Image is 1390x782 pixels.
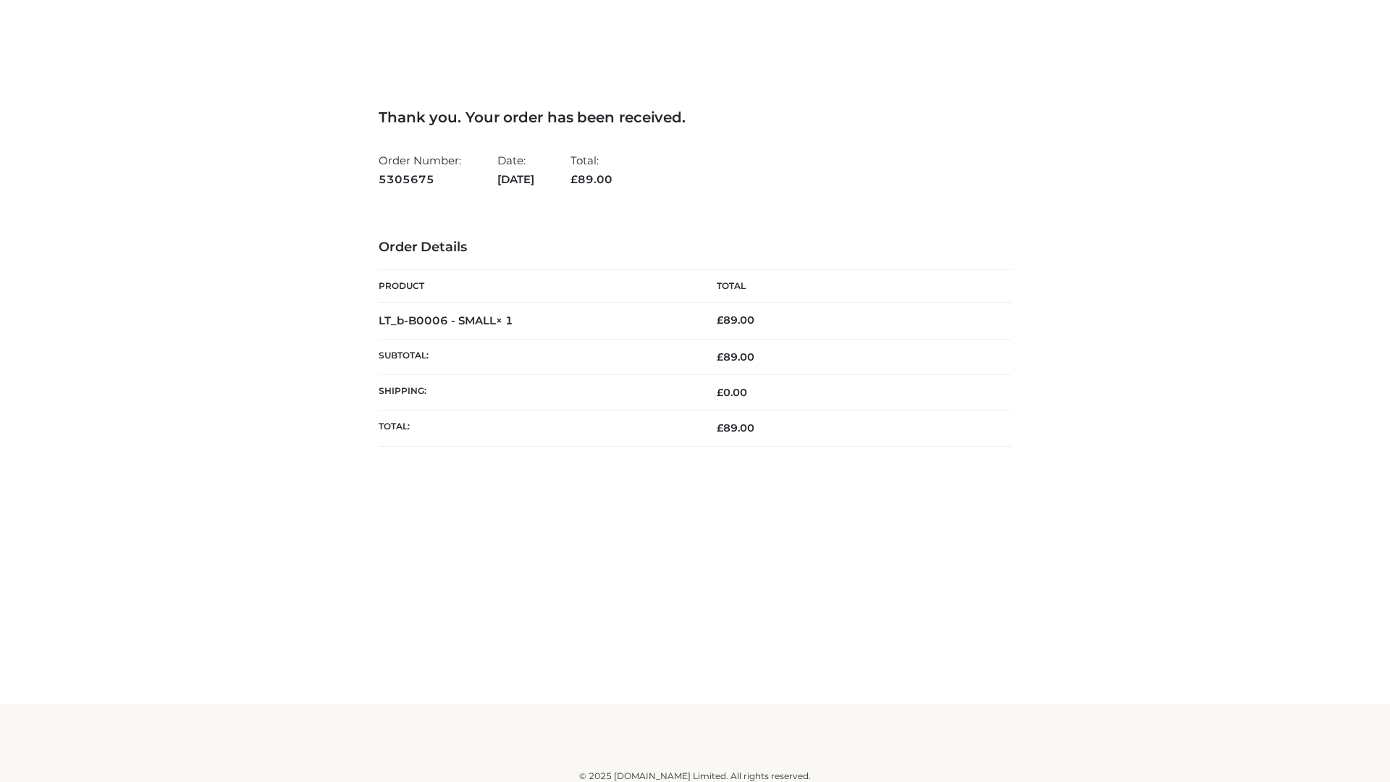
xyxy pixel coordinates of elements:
[717,350,754,363] span: 89.00
[570,148,612,192] li: Total:
[717,386,747,399] bdi: 0.00
[379,170,461,189] strong: 5305675
[497,170,534,189] strong: [DATE]
[717,314,723,327] span: £
[717,314,754,327] bdi: 89.00
[379,148,461,192] li: Order Number:
[379,109,1011,126] h3: Thank you. Your order has been received.
[379,270,695,303] th: Product
[717,350,723,363] span: £
[717,421,754,434] span: 89.00
[570,172,578,186] span: £
[695,270,1011,303] th: Total
[570,172,612,186] span: 89.00
[379,339,695,374] th: Subtotal:
[379,375,695,411] th: Shipping:
[497,148,534,192] li: Date:
[496,314,513,327] strong: × 1
[717,421,723,434] span: £
[717,386,723,399] span: £
[379,314,513,327] strong: LT_b-B0006 - SMALL
[379,240,1011,256] h3: Order Details
[379,411,695,446] th: Total:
